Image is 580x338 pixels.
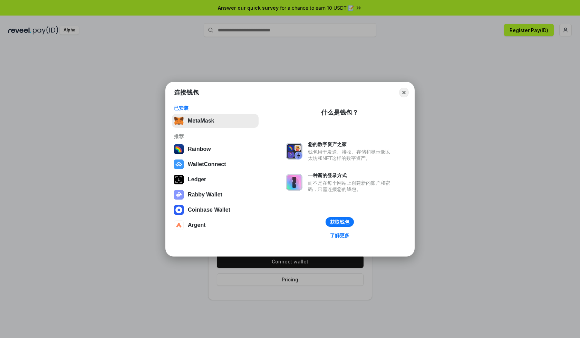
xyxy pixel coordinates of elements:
[330,232,349,239] div: 了解更多
[174,190,184,200] img: svg+xml,%3Csvg%20xmlns%3D%22http%3A%2F%2Fwww.w3.org%2F2000%2Fsvg%22%20fill%3D%22none%22%20viewBox...
[188,118,214,124] div: MetaMask
[172,218,259,232] button: Argent
[399,88,409,97] button: Close
[308,180,394,192] div: 而不是在每个网站上创建新的账户和密码，只需连接您的钱包。
[172,114,259,128] button: MetaMask
[172,157,259,171] button: WalletConnect
[188,146,211,152] div: Rainbow
[188,176,206,183] div: Ledger
[174,105,257,111] div: 已安装
[286,174,302,191] img: svg+xml,%3Csvg%20xmlns%3D%22http%3A%2F%2Fwww.w3.org%2F2000%2Fsvg%22%20fill%3D%22none%22%20viewBox...
[188,207,230,213] div: Coinbase Wallet
[330,219,349,225] div: 获取钱包
[172,142,259,156] button: Rainbow
[174,160,184,169] img: svg+xml,%3Csvg%20width%3D%2228%22%20height%3D%2228%22%20viewBox%3D%220%200%2028%2028%22%20fill%3D...
[286,143,302,160] img: svg+xml,%3Csvg%20xmlns%3D%22http%3A%2F%2Fwww.w3.org%2F2000%2Fsvg%22%20fill%3D%22none%22%20viewBox...
[174,116,184,126] img: svg+xml,%3Csvg%20fill%3D%22none%22%20height%3D%2233%22%20viewBox%3D%220%200%2035%2033%22%20width%...
[172,173,259,186] button: Ledger
[188,161,226,167] div: WalletConnect
[321,108,358,117] div: 什么是钱包？
[326,217,354,227] button: 获取钱包
[172,188,259,202] button: Rabby Wallet
[174,175,184,184] img: svg+xml,%3Csvg%20xmlns%3D%22http%3A%2F%2Fwww.w3.org%2F2000%2Fsvg%22%20width%3D%2228%22%20height%3...
[174,220,184,230] img: svg+xml,%3Csvg%20width%3D%2228%22%20height%3D%2228%22%20viewBox%3D%220%200%2028%2028%22%20fill%3D...
[308,172,394,178] div: 一种新的登录方式
[174,144,184,154] img: svg+xml,%3Csvg%20width%3D%22120%22%20height%3D%22120%22%20viewBox%3D%220%200%20120%20120%22%20fil...
[188,192,222,198] div: Rabby Wallet
[188,222,206,228] div: Argent
[174,205,184,215] img: svg+xml,%3Csvg%20width%3D%2228%22%20height%3D%2228%22%20viewBox%3D%220%200%2028%2028%22%20fill%3D...
[174,88,199,97] h1: 连接钱包
[308,141,394,147] div: 您的数字资产之家
[174,133,257,139] div: 推荐
[326,231,354,240] a: 了解更多
[172,203,259,217] button: Coinbase Wallet
[308,149,394,161] div: 钱包用于发送、接收、存储和显示像以太坊和NFT这样的数字资产。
